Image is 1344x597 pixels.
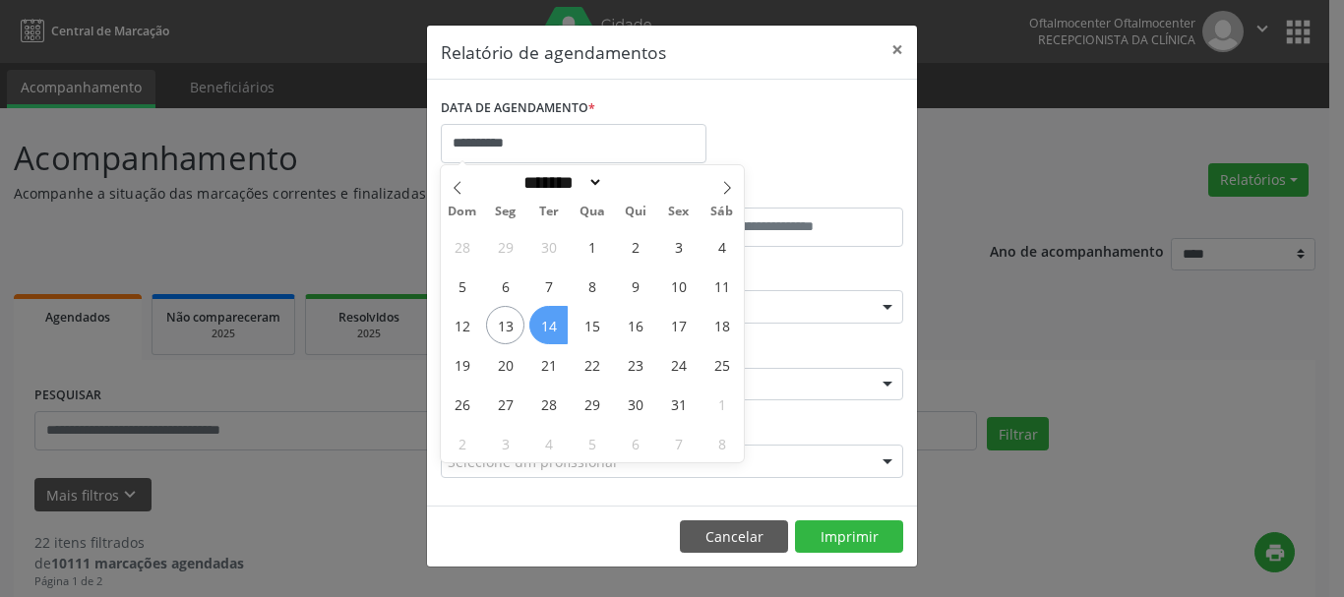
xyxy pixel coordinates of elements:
span: Outubro 3, 2025 [659,227,698,266]
span: Outubro 13, 2025 [486,306,524,344]
span: Outubro 7, 2025 [529,267,568,305]
label: ATÉ [677,177,903,208]
span: Outubro 8, 2025 [573,267,611,305]
span: Outubro 17, 2025 [659,306,698,344]
span: Outubro 21, 2025 [529,345,568,384]
span: Outubro 18, 2025 [703,306,741,344]
span: Outubro 29, 2025 [573,385,611,423]
span: Outubro 30, 2025 [616,385,654,423]
span: Outubro 24, 2025 [659,345,698,384]
span: Ter [527,206,571,218]
span: Outubro 5, 2025 [443,267,481,305]
span: Outubro 1, 2025 [573,227,611,266]
span: Outubro 20, 2025 [486,345,524,384]
span: Qui [614,206,657,218]
span: Outubro 10, 2025 [659,267,698,305]
span: Novembro 6, 2025 [616,424,654,462]
span: Sáb [701,206,744,218]
span: Setembro 30, 2025 [529,227,568,266]
span: Setembro 28, 2025 [443,227,481,266]
span: Outubro 25, 2025 [703,345,741,384]
span: Outubro 23, 2025 [616,345,654,384]
span: Outubro 16, 2025 [616,306,654,344]
button: Close [878,26,917,74]
span: Outubro 6, 2025 [486,267,524,305]
span: Outubro 9, 2025 [616,267,654,305]
span: Novembro 2, 2025 [443,424,481,462]
span: Outubro 28, 2025 [529,385,568,423]
span: Outubro 15, 2025 [573,306,611,344]
span: Novembro 5, 2025 [573,424,611,462]
span: Dom [441,206,484,218]
span: Outubro 14, 2025 [529,306,568,344]
span: Outubro 27, 2025 [486,385,524,423]
span: Novembro 8, 2025 [703,424,741,462]
span: Outubro 31, 2025 [659,385,698,423]
span: Outubro 22, 2025 [573,345,611,384]
span: Novembro 3, 2025 [486,424,524,462]
span: Seg [484,206,527,218]
span: Sex [657,206,701,218]
input: Year [603,172,668,193]
span: Outubro 26, 2025 [443,385,481,423]
span: Outubro 19, 2025 [443,345,481,384]
span: Novembro 7, 2025 [659,424,698,462]
button: Imprimir [795,520,903,554]
span: Outubro 12, 2025 [443,306,481,344]
label: DATA DE AGENDAMENTO [441,93,595,124]
span: Outubro 4, 2025 [703,227,741,266]
span: Outubro 11, 2025 [703,267,741,305]
h5: Relatório de agendamentos [441,39,666,65]
span: Qua [571,206,614,218]
span: Selecione um profissional [448,451,617,472]
span: Outubro 2, 2025 [616,227,654,266]
span: Setembro 29, 2025 [486,227,524,266]
select: Month [517,172,603,193]
span: Novembro 1, 2025 [703,385,741,423]
span: Novembro 4, 2025 [529,424,568,462]
button: Cancelar [680,520,788,554]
